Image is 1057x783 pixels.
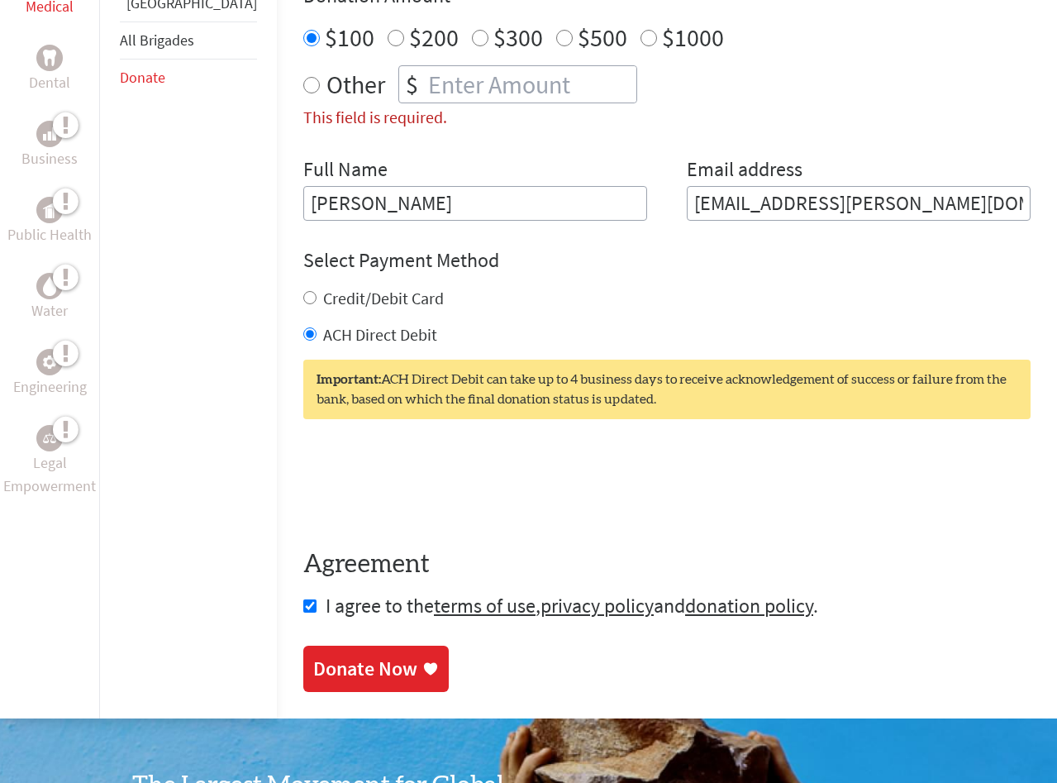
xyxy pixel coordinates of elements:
li: All Brigades [120,21,257,60]
iframe: reCAPTCHA [303,452,555,517]
img: Engineering [43,356,56,369]
a: terms of use [434,593,536,618]
a: privacy policy [540,593,654,618]
a: DentalDental [29,45,70,94]
p: Dental [29,71,70,94]
p: Legal Empowerment [3,451,96,498]
label: This field is required. [303,107,447,127]
a: Donate Now [303,646,449,692]
label: Full Name [303,156,388,186]
div: Dental [36,45,63,71]
input: Enter Amount [425,66,636,103]
div: Public Health [36,197,63,223]
label: ACH Direct Debit [323,324,437,345]
strong: Important: [317,373,381,386]
div: $ [399,66,425,103]
p: Water [31,299,68,322]
label: $1000 [662,21,724,53]
a: BusinessBusiness [21,121,78,170]
div: Engineering [36,349,63,375]
p: Engineering [13,375,87,399]
label: $300 [493,21,543,53]
a: Legal EmpowermentLegal Empowerment [3,425,96,498]
label: Other [326,65,385,103]
div: Donate Now [313,656,417,682]
label: $100 [325,21,374,53]
p: Public Health [7,223,92,246]
label: $200 [409,21,459,53]
h4: Agreement [303,550,1031,580]
a: WaterWater [31,273,68,322]
input: Your Email [687,186,1031,221]
div: Legal Empowerment [36,425,63,451]
label: Credit/Debit Card [323,288,444,308]
img: Dental [43,50,56,66]
a: donation policy [685,593,813,618]
span: I agree to the , and . [326,593,818,618]
img: Public Health [43,202,56,218]
input: Enter Full Name [303,186,647,221]
div: ACH Direct Debit can take up to 4 business days to receive acknowledgement of success or failure ... [303,360,1031,419]
label: Email address [687,156,802,186]
img: Business [43,127,56,141]
div: Water [36,273,63,299]
label: $500 [578,21,627,53]
a: EngineeringEngineering [13,349,87,399]
a: Donate [120,68,165,87]
img: Legal Empowerment [43,433,56,443]
a: Public HealthPublic Health [7,197,92,246]
p: Business [21,147,78,170]
a: All Brigades [120,31,194,50]
li: Donate [120,60,257,96]
img: Water [43,277,56,296]
h4: Select Payment Method [303,247,1031,274]
div: Business [36,121,63,147]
